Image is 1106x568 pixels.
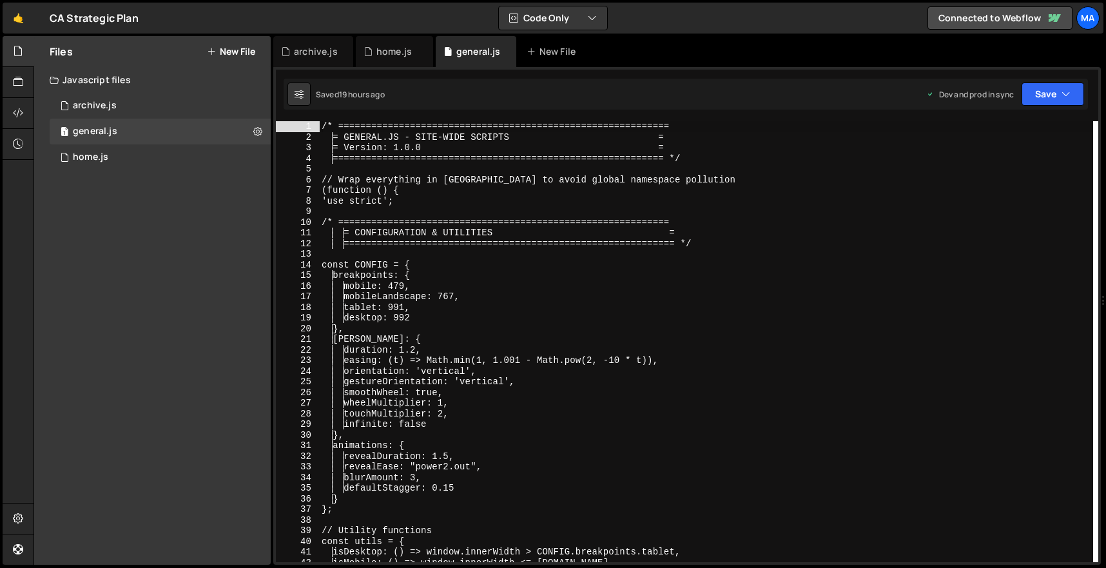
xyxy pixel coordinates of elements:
[276,430,320,441] div: 30
[339,89,385,100] div: 19 hours ago
[276,334,320,345] div: 21
[50,44,73,59] h2: Files
[276,547,320,558] div: 41
[376,45,412,58] div: home.js
[276,142,320,153] div: 3
[276,228,320,239] div: 11
[276,483,320,494] div: 35
[276,153,320,164] div: 4
[1076,6,1100,30] a: Ma
[50,93,271,119] div: 17131/47521.js
[276,440,320,451] div: 31
[276,525,320,536] div: 39
[50,10,139,26] div: CA Strategic Plan
[276,345,320,356] div: 22
[207,46,255,57] button: New File
[73,152,108,163] div: home.js
[276,270,320,281] div: 15
[276,387,320,398] div: 26
[316,89,385,100] div: Saved
[927,6,1072,30] a: Connected to Webflow
[73,126,117,137] div: general.js
[276,409,320,420] div: 28
[926,89,1014,100] div: Dev and prod in sync
[276,398,320,409] div: 27
[499,6,607,30] button: Code Only
[276,291,320,302] div: 17
[276,313,320,324] div: 19
[276,419,320,430] div: 29
[276,462,320,473] div: 33
[276,504,320,515] div: 37
[276,185,320,196] div: 7
[276,473,320,484] div: 34
[276,302,320,313] div: 18
[50,144,271,170] div: 17131/47267.js
[276,451,320,462] div: 32
[276,175,320,186] div: 6
[294,45,338,58] div: archive.js
[456,45,501,58] div: general.js
[276,536,320,547] div: 40
[276,217,320,228] div: 10
[276,324,320,335] div: 20
[276,366,320,377] div: 24
[276,260,320,271] div: 14
[276,377,320,387] div: 25
[276,281,320,292] div: 16
[276,121,320,132] div: 1
[276,206,320,217] div: 9
[276,494,320,505] div: 36
[3,3,34,34] a: 🤙
[50,119,271,144] div: 17131/47264.js
[276,515,320,526] div: 38
[61,128,68,138] span: 1
[276,249,320,260] div: 13
[1022,83,1084,106] button: Save
[276,196,320,207] div: 8
[34,67,271,93] div: Javascript files
[276,355,320,366] div: 23
[73,100,117,112] div: archive.js
[276,164,320,175] div: 5
[276,239,320,250] div: 12
[527,45,581,58] div: New File
[276,132,320,143] div: 2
